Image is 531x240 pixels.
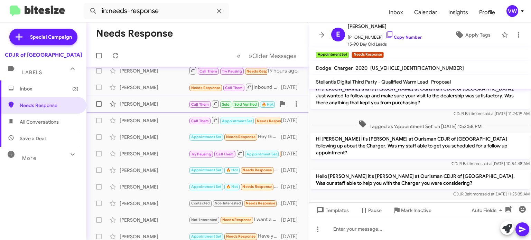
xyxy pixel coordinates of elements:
span: Tagged as 'Appointment Set' on [DATE] 1:52:58 PM [356,120,484,130]
span: Labels [22,69,42,76]
span: Needs Response [257,119,286,123]
button: Pause [354,204,387,217]
span: Older Messages [252,52,296,60]
span: 🔥 Hot [226,168,238,172]
div: Yes, you wouldn't take my car back that I got from y'all as a trade in [189,66,267,75]
button: Mark Inactive [387,204,437,217]
div: Inbound Call [189,83,281,92]
a: Inbox [383,2,409,22]
button: Next [244,49,300,63]
button: Templates [309,204,354,217]
span: Needs Response [246,69,276,74]
span: [PERSON_NAME] [348,22,422,30]
button: vw [501,5,523,17]
p: Hello [PERSON_NAME] it's [PERSON_NAME] at Ourisman CDJR of [GEOGRAPHIC_DATA]. Was our staff able ... [310,170,530,189]
div: Yes [189,166,281,174]
span: Needs Response [191,86,221,90]
span: Try Pausing [191,152,211,156]
span: said at [481,161,493,166]
span: Auto Fields [472,204,505,217]
div: Inbound Call [189,116,281,125]
div: [DATE] [281,150,303,157]
span: Not-Interested [191,218,218,222]
div: [PERSON_NAME] [120,100,189,107]
span: Call Them [191,119,209,123]
span: Templates [315,204,349,217]
div: Hi Verando, Everything's been great except for a small issue I detected with the car's air condit... [189,183,281,191]
span: Call Them [199,69,217,74]
a: Insights [443,2,474,22]
div: [DATE] [281,217,303,223]
span: 🔥 Hot [226,184,238,189]
div: Inbound Call [189,149,281,158]
a: Profile [474,2,501,22]
span: said at [483,111,495,116]
span: Charger [334,65,353,71]
div: [PERSON_NAME] [120,84,189,91]
span: Needs Response [222,218,252,222]
div: [PERSON_NAME] [120,117,189,124]
div: [PERSON_NAME] [120,217,189,223]
span: Appointment Set [191,135,222,139]
div: [DATE] [281,200,303,207]
small: Appointment Set [316,52,349,58]
p: Hi [PERSON_NAME] this is [PERSON_NAME] at Ourisman CDJR of [GEOGRAPHIC_DATA]. Just wanted to foll... [310,83,530,109]
div: [PERSON_NAME] [120,150,189,157]
span: Needs Response [242,184,272,189]
div: [PERSON_NAME] [120,134,189,141]
span: 🔥 Hot [262,102,273,107]
span: Needs Response [242,168,272,172]
span: said at [482,191,494,196]
button: Apply Tags [447,29,498,41]
span: Call Them [216,152,234,156]
span: Stellantis Digital Third Party - Qualified Warm Lead [316,79,428,85]
span: Call Them [191,102,209,107]
span: [PHONE_NUMBER] [348,30,422,41]
span: Apply Tags [465,29,491,41]
span: Mark Inactive [401,204,431,217]
span: CDJR Baltimore [DATE] 10:54:48 AM [451,161,530,166]
div: [DATE] [281,84,303,91]
span: CDJR Baltimore [DATE] 11:24:19 AM [454,111,530,116]
span: « [237,51,241,60]
span: [US_VEHICLE_IDENTIFICATION_NUMBER] [370,65,464,71]
button: Previous [233,49,245,63]
div: You're welcome [189,99,276,108]
span: More [22,155,36,161]
span: Sold [222,102,230,107]
span: Try Pausing [222,69,242,74]
span: 2020 [356,65,367,71]
span: Appointment Set [191,234,222,239]
div: [PERSON_NAME] [120,183,189,190]
a: Special Campaign [9,29,77,45]
div: [PERSON_NAME] [120,167,189,174]
span: Call Them [225,86,243,90]
a: Calendar [409,2,443,22]
span: E [336,29,340,40]
input: Search [84,3,229,19]
div: [DATE] [281,183,303,190]
span: Dodge [316,65,331,71]
span: 15-90 Day Old Leads [348,41,422,48]
div: [DATE] [281,117,303,124]
span: Appointment Set [246,152,277,156]
span: (3) [72,85,78,92]
span: Contacted [191,201,210,205]
div: [DATE] [281,167,303,174]
span: Needs Response [20,102,78,109]
span: Needs Response [246,201,275,205]
span: Special Campaign [30,33,72,40]
span: Appointment Set [191,168,222,172]
h1: Needs Response [96,28,173,39]
div: 19 hours ago [267,67,303,74]
span: Needs Response [226,135,255,139]
div: [DATE] [281,134,303,141]
button: Auto Fields [466,204,510,217]
small: Needs Response [352,52,383,58]
div: [PERSON_NAME] [120,67,189,74]
span: All Conversations [20,118,59,125]
p: Hi [PERSON_NAME] It's [PERSON_NAME] at Ourisman CDJR of [GEOGRAPHIC_DATA] following up about the ... [310,133,530,159]
span: » [249,51,252,60]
